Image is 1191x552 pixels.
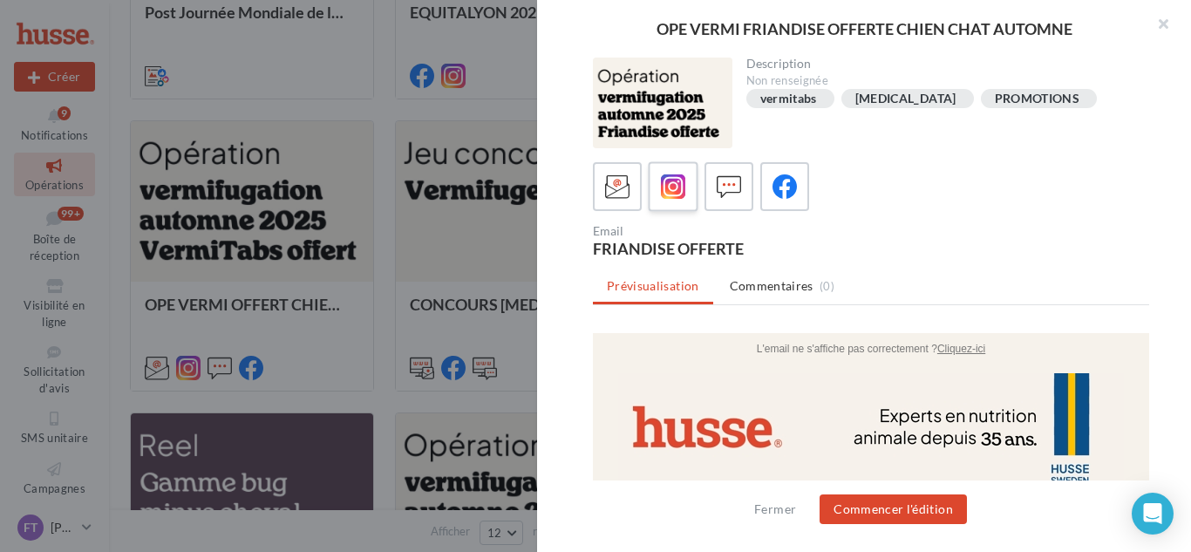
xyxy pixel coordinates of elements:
[820,279,834,293] span: (0)
[747,499,803,520] button: Fermer
[25,40,531,167] img: Experts_en_nutrition_animale.jpg
[855,92,956,106] div: [MEDICAL_DATA]
[746,73,1136,89] div: Non renseignée
[760,92,817,106] div: vermitabs
[593,225,864,237] div: Email
[565,21,1163,37] div: OPE VERMI FRIANDISE OFFERTE CHIEN CHAT AUTOMNE
[820,494,967,524] button: Commencer l'édition
[164,10,344,22] span: L'email ne s'affiche pas correctement ?
[1132,493,1174,535] div: Open Intercom Messenger
[593,241,864,256] div: FRIANDISE OFFERTE
[344,10,392,22] a: Cliquez-ici
[995,92,1080,106] div: PROMOTIONS
[746,58,1136,70] div: Description
[730,277,813,295] span: Commentaires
